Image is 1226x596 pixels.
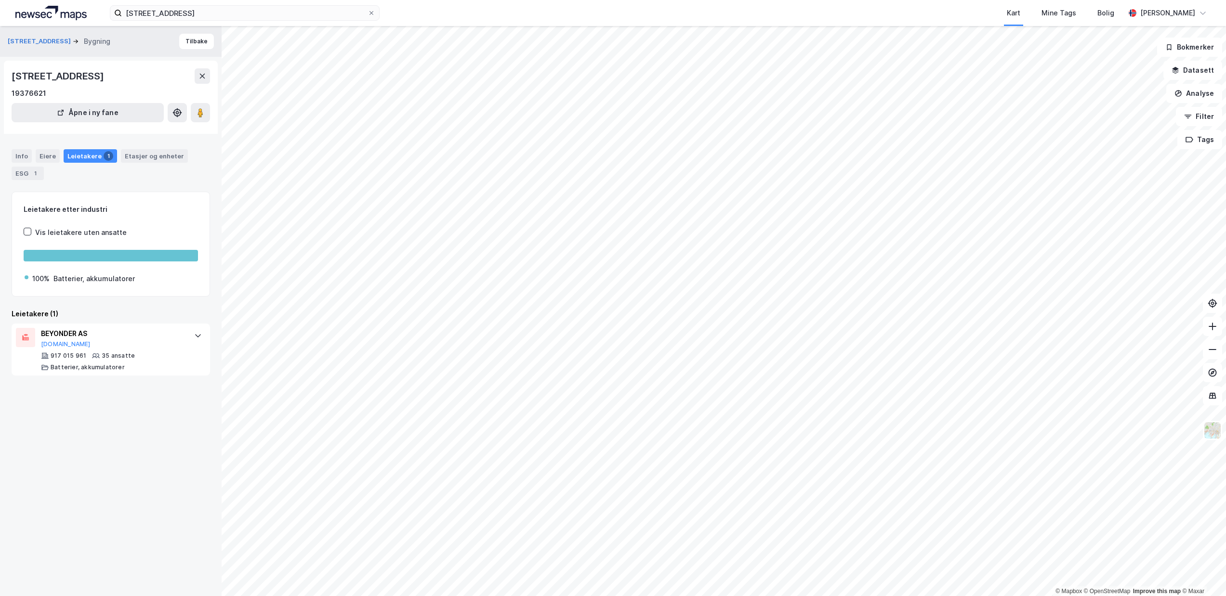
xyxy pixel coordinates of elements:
div: Batterier, akkumulatorer [53,273,135,285]
div: Mine Tags [1041,7,1076,19]
div: 100% [32,273,50,285]
div: Kontrollprogram for chat [1178,550,1226,596]
div: [STREET_ADDRESS] [12,68,106,84]
div: 1 [104,151,113,161]
a: OpenStreetMap [1084,588,1131,595]
button: Åpne i ny fane [12,103,164,122]
div: Info [12,149,32,163]
img: logo.a4113a55bc3d86da70a041830d287a7e.svg [15,6,87,20]
div: [PERSON_NAME] [1140,7,1195,19]
button: Bokmerker [1157,38,1222,57]
a: Improve this map [1133,588,1181,595]
button: Tilbake [179,34,214,49]
iframe: Chat Widget [1178,550,1226,596]
div: BEYONDER AS [41,328,185,339]
div: 917 015 961 [51,352,86,360]
div: Leietakere etter industri [24,204,198,215]
input: Søk på adresse, matrikkel, gårdeiere, leietakere eller personer [122,6,368,20]
button: [STREET_ADDRESS] [8,37,73,46]
div: Bolig [1097,7,1114,19]
div: ESG [12,167,44,180]
div: Kart [1007,7,1020,19]
div: Eiere [36,149,60,163]
div: Leietakere (1) [12,308,210,320]
button: Analyse [1166,84,1222,103]
div: 19376621 [12,88,46,99]
a: Mapbox [1055,588,1082,595]
div: Batterier, akkumulatorer [51,363,125,371]
div: Bygning [84,36,110,47]
div: Vis leietakere uten ansatte [35,227,127,238]
img: Z [1203,421,1222,440]
button: [DOMAIN_NAME] [41,340,91,348]
button: Datasett [1163,61,1222,80]
button: Tags [1177,130,1222,149]
button: Filter [1176,107,1222,126]
div: Etasjer og enheter [125,152,184,160]
div: 1 [30,168,40,178]
div: Leietakere [64,149,117,163]
div: 35 ansatte [102,352,135,360]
